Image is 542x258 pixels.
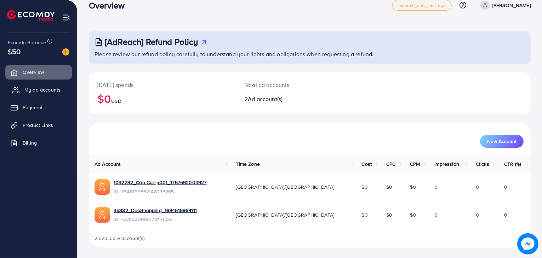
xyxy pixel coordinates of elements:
[24,86,61,93] span: My ad accounts
[476,160,489,168] span: Clicks
[23,139,37,146] span: Billing
[245,96,338,102] h2: 2
[362,211,368,218] span: $0
[434,160,459,168] span: Impression
[97,92,228,105] h2: $0
[386,183,392,190] span: $0
[5,100,72,115] a: Payment
[504,211,507,218] span: 0
[492,1,531,10] p: [PERSON_NAME]
[487,139,517,144] span: New Account
[23,69,44,76] span: Overview
[62,48,69,55] img: image
[114,179,206,186] a: 1032232_Cap Carry001_1757592004927
[362,160,372,168] span: Cost
[245,81,338,89] p: Total ad accounts
[236,211,335,218] span: [GEOGRAPHIC_DATA]/[GEOGRAPHIC_DATA]
[236,183,335,190] span: [GEOGRAPHIC_DATA]/[GEOGRAPHIC_DATA]
[5,65,72,79] a: Overview
[105,37,198,47] h3: [AdReach] Refund Policy
[362,183,368,190] span: $0
[95,179,110,195] img: ic-ads-acc.e4c84228.svg
[410,211,416,218] span: $0
[8,46,21,57] span: $50
[434,211,438,218] span: 0
[5,83,72,97] a: My ad accounts
[23,104,42,111] span: Payment
[248,95,283,103] span: Ad account(s)
[476,211,479,218] span: 0
[111,98,121,105] span: USD
[97,81,228,89] p: [DATE] spends
[114,188,206,195] span: ID: 7548799862148235265
[517,233,538,254] img: image
[386,211,392,218] span: $0
[504,160,521,168] span: CTR (%)
[398,3,446,8] span: adreach_new_package
[410,160,420,168] span: CPM
[476,183,479,190] span: 0
[114,216,197,223] span: ID: 7278320065173471233
[504,183,507,190] span: 0
[5,136,72,150] a: Billing
[236,160,260,168] span: Time Zone
[95,207,110,223] img: ic-ads-acc.e4c84228.svg
[410,183,416,190] span: $0
[95,50,526,58] p: Please review our refund policy carefully to understand your rights and obligations when requesti...
[23,122,53,129] span: Product Links
[478,1,531,10] a: [PERSON_NAME]
[386,160,395,168] span: CPC
[434,183,438,190] span: 0
[89,0,130,11] h3: Overview
[95,160,121,168] span: Ad Account
[5,118,72,132] a: Product Links
[480,135,524,148] button: New Account
[8,39,46,46] span: Ecomdy Balance
[62,13,70,22] img: menu
[7,10,55,21] img: logo
[114,207,197,214] a: 35332_DeoShopping_1694615969111
[95,235,145,242] span: 2 available account(s)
